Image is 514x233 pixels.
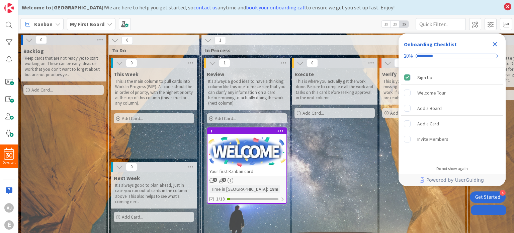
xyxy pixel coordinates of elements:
div: Close Checklist [490,39,500,50]
a: Powered by UserGuiding [402,174,502,186]
span: Backlog [23,48,44,54]
div: 4 [500,190,506,196]
span: 1x [381,21,391,27]
span: : [267,185,268,193]
b: Welcome to [GEOGRAPHIC_DATA]! [22,4,105,11]
p: It's always good to plan ahead, just in case you run out of cards in the column above. This also ... [115,183,193,205]
div: Add a Card is incomplete. [401,116,503,131]
div: 1Your first Kanban card [207,128,286,176]
div: AJ [4,203,14,213]
div: Checklist Container [399,34,506,186]
span: 1 [222,178,226,182]
span: This Week [114,71,139,77]
span: Add Card... [303,110,324,116]
div: 1 [210,129,286,133]
span: Add Card... [215,115,236,121]
div: 20% [404,53,413,59]
span: 0 [121,36,133,44]
div: 18m [268,185,280,193]
div: Add a Board is incomplete. [401,101,503,116]
p: This is your last chance to catch anything missing and provide feedback about the work. If everyt... [383,79,461,101]
span: 1 [215,36,226,44]
span: Add Card... [122,115,143,121]
b: My First Board [70,21,104,27]
div: Do not show again [436,166,468,171]
span: Review [207,71,224,77]
p: Keep cards that are not ready yet to start working on. These can be early ideas or work that you ... [25,56,102,77]
span: 1/18 [216,195,225,202]
span: 1 [219,59,230,67]
span: Add Card... [31,87,53,93]
span: To Do [112,47,191,54]
div: Checklist items [399,67,506,162]
p: This is the main column to pull cards into Work In Progress (WIP). All cards should be in order o... [115,79,193,106]
span: 1 [213,178,217,182]
span: 0 [35,36,47,44]
img: Visit kanbanzone.com [4,3,14,13]
span: 0 [126,163,137,171]
div: Sign Up [417,73,432,81]
span: 0 [394,59,406,67]
div: Get Started [475,194,500,200]
span: 3x [400,21,409,27]
div: Invite Members is incomplete. [401,132,503,147]
div: Invite Members [417,135,448,143]
span: 2x [391,21,400,27]
div: Open Get Started checklist, remaining modules: 4 [470,191,506,203]
div: Sign Up is complete. [401,70,503,85]
div: We are here to help you get started, so anytime and to ensure we get you set up fast. Enjoy! [22,3,501,11]
div: Add a Card [417,120,439,128]
span: Add Card... [390,110,412,116]
span: Next Week [114,175,140,181]
div: E [4,220,14,230]
div: 1 [207,128,286,134]
span: Powered by UserGuiding [426,176,484,184]
span: 0 [126,59,137,67]
span: Verify [382,71,397,77]
span: In Process [205,47,459,54]
span: Kanban [34,20,53,28]
div: Footer [399,174,506,186]
div: Welcome Tour is incomplete. [401,85,503,100]
div: Welcome Tour [417,89,446,97]
span: Execute [294,71,314,77]
p: This is where you actually get the work done. Be sure to complete all the work and tasks on this ... [296,79,373,101]
div: Checklist progress: 20% [404,53,500,59]
p: It's always a good idea to have a thinking column like this one to make sure that you can clarify... [208,79,286,106]
span: Add Card... [122,214,143,220]
div: Your first Kanban card [207,167,286,176]
span: 0 [307,59,318,67]
div: Add a Board [417,104,442,112]
a: book your onboarding call [246,4,306,11]
span: 30 [6,153,12,158]
a: contact us [193,4,218,11]
div: Onboarding Checklist [404,40,457,48]
input: Quick Filter... [416,18,466,30]
div: Time in [GEOGRAPHIC_DATA] [209,185,267,193]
